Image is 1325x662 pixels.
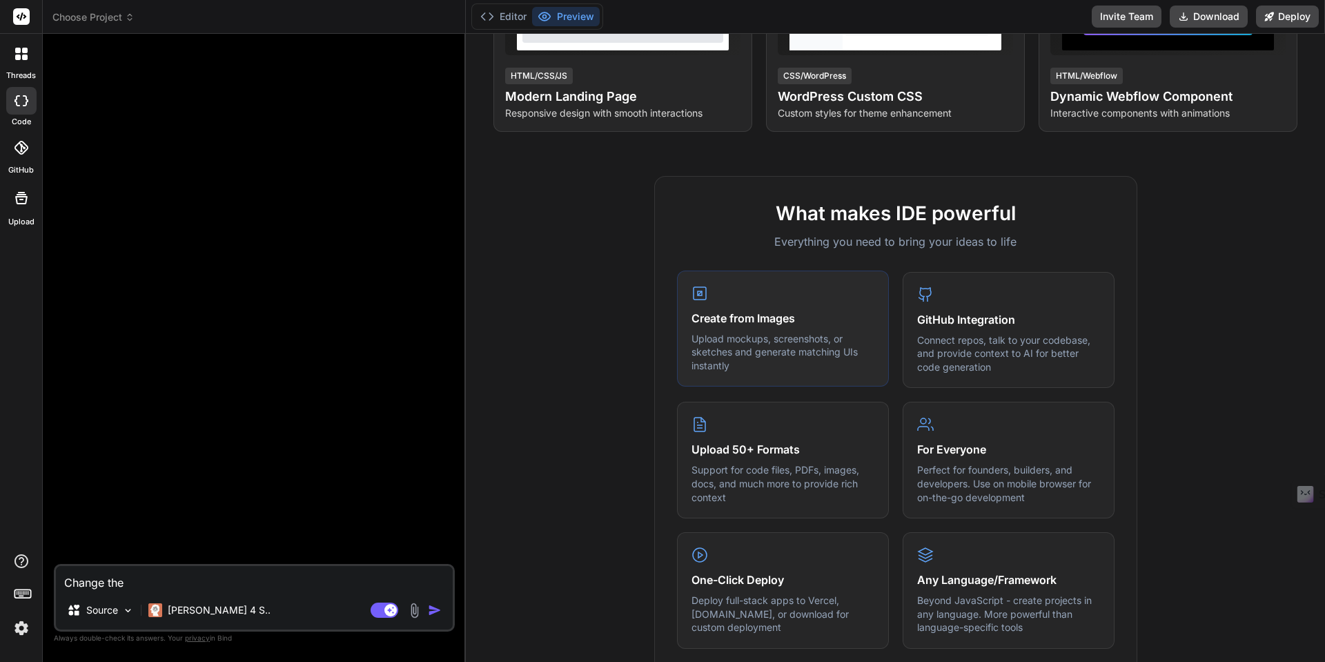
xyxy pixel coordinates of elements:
[52,10,135,24] span: Choose Project
[1170,6,1248,28] button: Download
[122,605,134,616] img: Pick Models
[532,7,600,26] button: Preview
[677,233,1115,250] p: Everything you need to bring your ideas to life
[86,603,118,617] p: Source
[917,333,1100,374] p: Connect repos, talk to your codebase, and provide context to AI for better code generation
[677,199,1115,228] h2: What makes IDE powerful
[778,68,852,84] div: CSS/WordPress
[917,572,1100,588] h4: Any Language/Framework
[691,441,874,458] h4: Upload 50+ Formats
[10,616,33,640] img: settings
[917,594,1100,634] p: Beyond JavaScript - create projects in any language. More powerful than language-specific tools
[691,572,874,588] h4: One-Click Deploy
[148,603,162,617] img: Claude 4 Sonnet
[8,164,34,176] label: GitHub
[8,216,35,228] label: Upload
[505,106,740,120] p: Responsive design with smooth interactions
[505,68,573,84] div: HTML/CSS/JS
[778,87,1013,106] h4: WordPress Custom CSS
[917,463,1100,504] p: Perfect for founders, builders, and developers. Use on mobile browser for on-the-go development
[1050,106,1286,120] p: Interactive components with animations
[6,70,36,81] label: threads
[475,7,532,26] button: Editor
[778,106,1013,120] p: Custom styles for theme enhancement
[691,310,874,327] h4: Create from Images
[1092,6,1161,28] button: Invite Team
[406,603,422,619] img: attachment
[1256,6,1319,28] button: Deploy
[168,603,271,617] p: [PERSON_NAME] 4 S..
[54,632,455,645] p: Always double-check its answers. Your in Bind
[1050,68,1123,84] div: HTML/Webflow
[917,311,1100,328] h4: GitHub Integration
[691,463,874,504] p: Support for code files, PDFs, images, docs, and much more to provide rich context
[1050,87,1286,106] h4: Dynamic Webflow Component
[185,634,210,642] span: privacy
[12,116,31,128] label: code
[428,603,442,617] img: icon
[691,332,874,373] p: Upload mockups, screenshots, or sketches and generate matching UIs instantly
[917,441,1100,458] h4: For Everyone
[56,566,453,591] textarea: Change the
[505,87,740,106] h4: Modern Landing Page
[691,594,874,634] p: Deploy full-stack apps to Vercel, [DOMAIN_NAME], or download for custom deployment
